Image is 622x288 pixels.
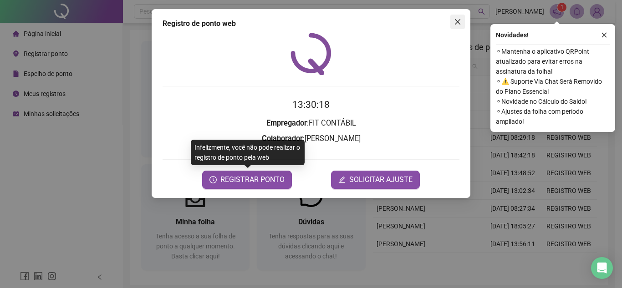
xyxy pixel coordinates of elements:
div: Infelizmente, você não pode realizar o registro de ponto pela web [191,140,305,165]
button: REGISTRAR PONTO [202,171,292,189]
span: close [601,32,607,38]
img: QRPoint [291,33,331,75]
button: editSOLICITAR AJUSTE [331,171,420,189]
div: Registro de ponto web [163,18,459,29]
span: ⚬ Mantenha o aplicativo QRPoint atualizado para evitar erros na assinatura da folha! [496,46,610,76]
time: 13:30:18 [292,99,330,110]
strong: Empregador [266,119,307,127]
span: ⚬ ⚠️ Suporte Via Chat Será Removido do Plano Essencial [496,76,610,96]
span: SOLICITAR AJUSTE [349,174,413,185]
h3: : [PERSON_NAME] [163,133,459,145]
span: REGISTRAR PONTO [220,174,285,185]
span: ⚬ Novidade no Cálculo do Saldo! [496,96,610,106]
span: Novidades ! [496,30,529,40]
h3: : FIT CONTÁBIL [163,117,459,129]
div: Open Intercom Messenger [591,257,613,279]
span: ⚬ Ajustes da folha com período ampliado! [496,106,610,126]
span: clock-circle [209,176,217,183]
span: close [454,18,461,25]
strong: Colaborador [262,134,303,143]
span: edit [338,176,346,183]
button: Close [450,15,465,29]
